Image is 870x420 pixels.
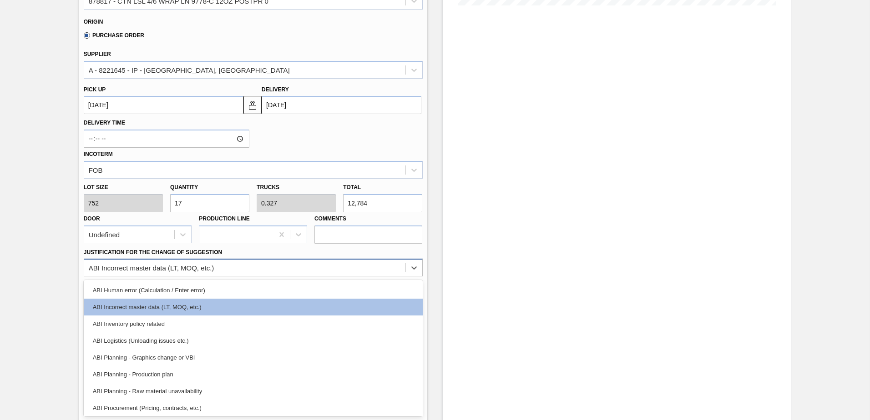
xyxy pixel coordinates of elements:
[343,184,361,190] label: Total
[89,230,120,238] div: Undefined
[84,86,106,93] label: Pick up
[84,181,163,194] label: Lot size
[84,215,100,222] label: Door
[89,66,290,74] div: A - 8221645 - IP - [GEOGRAPHIC_DATA], [GEOGRAPHIC_DATA]
[84,332,423,349] div: ABI Logistics (Unloading issues etc.)
[84,383,423,400] div: ABI Planning - Raw material unavailability
[84,279,423,292] label: Observation
[84,315,423,332] div: ABI Inventory policy related
[84,249,222,255] label: Justification for the Change of Suggestion
[84,51,111,57] label: Supplier
[84,32,144,39] label: Purchase Order
[89,264,214,272] div: ABI Incorrect master data (LT, MOQ, etc.)
[84,400,423,416] div: ABI Procurement (Pricing, contracts, etc.)
[84,366,423,383] div: ABI Planning - Production plan
[84,282,423,299] div: ABI Human error (Calculation / Enter error)
[257,184,279,190] label: Trucks
[199,215,249,222] label: Production Line
[243,96,262,114] button: locked
[247,100,258,110] img: locked
[262,86,289,93] label: Delivery
[84,349,423,366] div: ABI Planning - Graphics change or VBI
[84,116,249,130] label: Delivery Time
[262,96,421,114] input: mm/dd/yyyy
[84,151,113,157] label: Incoterm
[84,299,423,315] div: ABI Incorrect master data (LT, MOQ, etc.)
[314,212,423,225] label: Comments
[84,96,243,114] input: mm/dd/yyyy
[89,166,103,174] div: FOB
[84,19,103,25] label: Origin
[170,184,198,190] label: Quantity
